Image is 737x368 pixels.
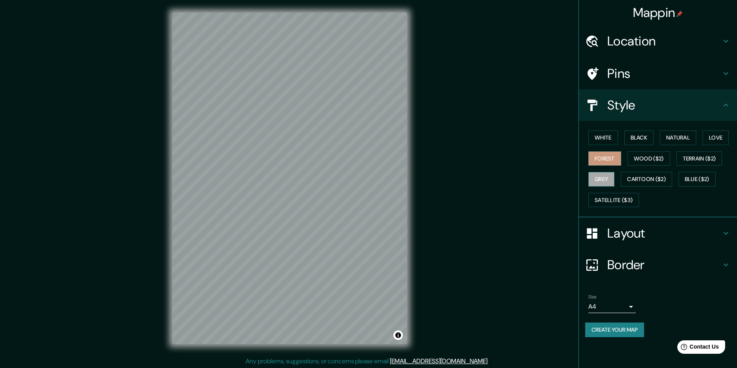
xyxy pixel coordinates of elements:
[579,217,737,249] div: Layout
[579,249,737,281] div: Border
[588,193,639,208] button: Satellite ($3)
[607,225,721,241] h4: Layout
[607,66,721,81] h4: Pins
[678,172,716,187] button: Blue ($2)
[579,58,737,89] div: Pins
[588,294,597,300] label: Size
[624,130,654,145] button: Black
[660,130,696,145] button: Natural
[627,151,670,166] button: Wood ($2)
[585,323,644,337] button: Create your map
[588,172,614,187] button: Grey
[489,357,490,366] div: .
[246,357,489,366] p: Any problems, suggestions, or concerns please email .
[490,357,491,366] div: .
[588,151,621,166] button: Forest
[588,300,636,313] div: A4
[633,5,683,21] h4: Mappin
[607,97,721,113] h4: Style
[607,257,721,273] h4: Border
[621,172,672,187] button: Cartoon ($2)
[579,89,737,121] div: Style
[607,33,721,49] h4: Location
[703,130,729,145] button: Love
[677,11,683,17] img: pin-icon.png
[172,13,407,344] canvas: Map
[667,337,728,359] iframe: Help widget launcher
[677,151,722,166] button: Terrain ($2)
[393,330,403,340] button: Toggle attribution
[579,25,737,57] div: Location
[588,130,618,145] button: White
[390,357,488,365] a: [EMAIL_ADDRESS][DOMAIN_NAME]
